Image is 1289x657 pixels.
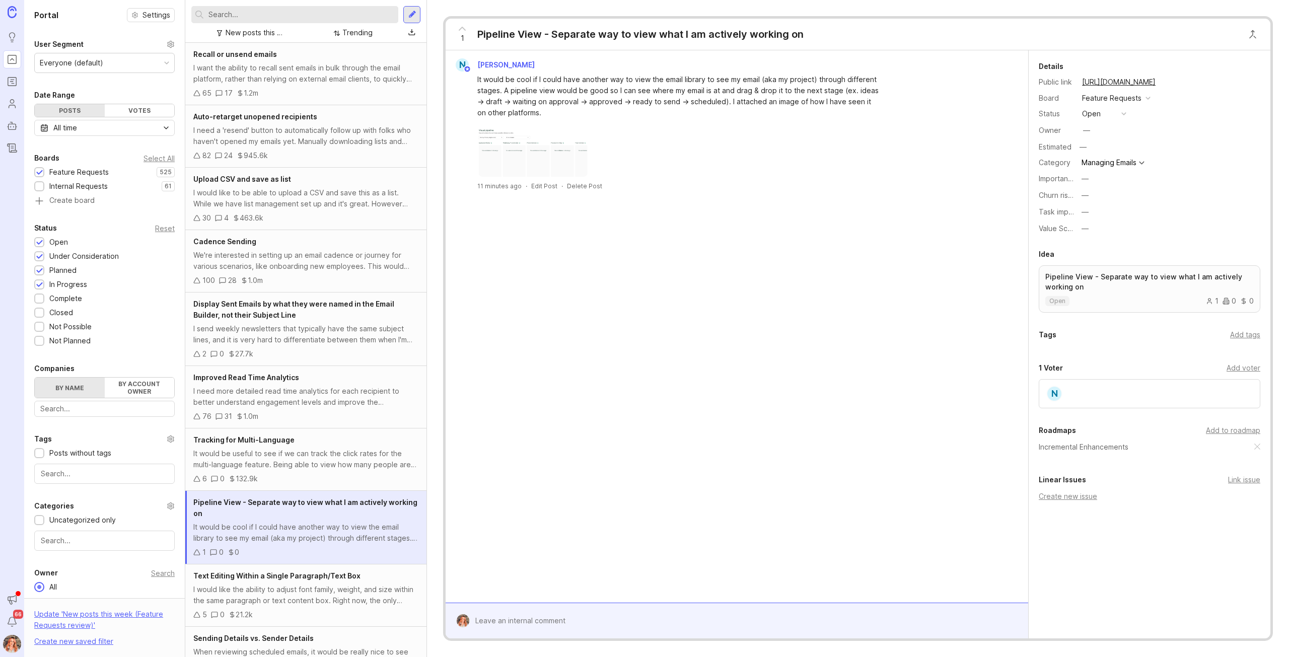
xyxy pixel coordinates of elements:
[40,403,169,414] input: Search...
[461,33,464,44] span: 1
[1082,173,1089,184] div: —
[1039,108,1074,119] div: Status
[1039,248,1054,260] div: Idea
[3,591,21,609] button: Announcements
[1039,362,1063,374] div: 1 Voter
[3,613,21,631] button: Notifications
[127,8,175,22] a: Settings
[1243,24,1263,44] button: Close button
[1039,60,1063,72] div: Details
[3,50,21,68] a: Portal
[464,65,471,73] img: member badge
[49,237,68,248] div: Open
[1082,190,1089,201] div: —
[235,547,239,558] div: 0
[220,609,225,620] div: 0
[49,307,73,318] div: Closed
[243,411,258,422] div: 1.0m
[202,473,207,484] div: 6
[185,428,426,491] a: Tracking for Multi-LanguageIt would be useful to see if we can track the click rates for the mult...
[193,237,256,246] span: Cadence Sending
[185,230,426,293] a: Cadence SendingWe're interested in setting up an email cadence or journey for various scenarios, ...
[202,547,206,558] div: 1
[208,9,394,20] input: Search...
[1039,491,1260,502] div: Create new issue
[202,411,211,422] div: 76
[193,498,417,518] span: Pipeline View - Separate way to view what I am actively working on
[3,95,21,113] a: Users
[226,27,283,38] div: New posts this week (Feature Requests review)
[193,125,418,147] div: I need a 'resend' button to automatically follow up with folks who haven't opened my emails yet. ...
[151,570,175,576] div: Search
[193,50,277,58] span: Recall or unsend emails
[1206,425,1260,436] div: Add to roadmap
[185,168,426,230] a: Upload CSV and save as listI would like to be able to upload a CSV and save this as a list. While...
[13,610,23,619] span: 66
[1240,298,1254,305] div: 0
[193,571,361,580] span: Text Editing Within a Single Paragraph/Text Box
[1045,272,1254,292] p: Pipeline View - Separate way to view what I am actively working on
[1039,174,1077,183] label: Importance
[219,547,224,558] div: 0
[34,500,74,512] div: Categories
[193,300,394,319] span: Display Sent Emails by what they were named in the Email Builder, not their Subject Line
[193,435,295,444] span: Tracking for Multi-Language
[158,124,174,132] svg: toggle icon
[34,567,58,579] div: Owner
[450,58,543,71] a: N[PERSON_NAME]
[193,386,418,408] div: I need more detailed read time analytics for each recipient to better understand engagement level...
[193,250,418,272] div: We're interested in setting up an email cadence or journey for various scenarios, like onboarding...
[53,122,77,133] div: All time
[1049,297,1065,305] p: open
[49,167,109,178] div: Feature Requests
[1039,224,1078,233] label: Value Scale
[49,515,116,526] div: Uncategorized only
[193,634,314,642] span: Sending Details vs. Sender Details
[49,448,111,459] div: Posts without tags
[477,182,522,190] a: 11 minutes ago
[477,126,589,177] img: https://canny-assets.io/images/1290ce8f11aaae244789dacecde3e39e.png
[202,212,211,224] div: 30
[49,265,77,276] div: Planned
[34,433,52,445] div: Tags
[236,473,258,484] div: 132.9k
[142,10,170,20] span: Settings
[248,275,263,286] div: 1.0m
[3,117,21,135] a: Autopilot
[1039,424,1076,436] div: Roadmaps
[220,473,225,484] div: 0
[49,335,91,346] div: Not Planned
[477,74,880,118] div: It would be cool if I could have another way to view the email library to see my email (aka my pr...
[225,411,232,422] div: 31
[244,88,258,99] div: 1.2m
[49,321,92,332] div: Not Possible
[193,187,418,209] div: I would like to be able to upload a CSV and save this as a list. While we have list management se...
[235,348,253,359] div: 27.7k
[1039,474,1086,486] div: Linear Issues
[224,212,229,224] div: 4
[236,609,253,620] div: 21.2k
[3,28,21,46] a: Ideas
[3,635,21,653] button: Bronwen W
[34,197,175,206] a: Create board
[193,62,418,85] div: I want the ability to recall sent emails in bulk through the email platform, rather than relying ...
[1082,223,1089,234] div: —
[40,57,103,68] div: Everyone (default)
[561,182,563,190] div: ·
[49,279,87,290] div: In Progress
[165,182,172,190] p: 61
[453,614,473,627] img: Bronwen W
[477,27,804,41] div: Pipeline View - Separate way to view what I am actively working on
[144,156,175,161] div: Select All
[34,636,113,647] div: Create new saved filter
[193,112,317,121] span: Auto-retarget unopened recipients
[1079,76,1159,89] a: [URL][DOMAIN_NAME]
[34,38,84,50] div: User Segment
[41,535,168,546] input: Search...
[185,105,426,168] a: Auto-retarget unopened recipientsI need a 'resend' button to automatically follow up with folks w...
[49,293,82,304] div: Complete
[456,58,469,71] div: N
[1039,265,1260,313] a: Pipeline View - Separate way to view what I am actively working onopen100
[160,168,172,176] p: 525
